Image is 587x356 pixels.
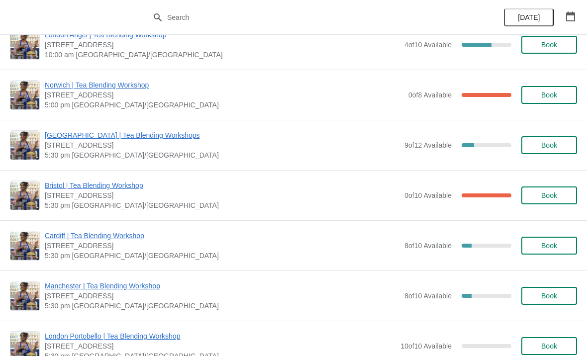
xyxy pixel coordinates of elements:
button: Book [521,287,577,305]
span: Cardiff | Tea Blending Workshop [45,231,399,241]
span: 5:30 pm [GEOGRAPHIC_DATA]/[GEOGRAPHIC_DATA] [45,200,399,210]
img: Norwich | Tea Blending Workshop | 9 Back Of The Inns, Norwich NR2 1PT, UK | 5:00 pm Europe/London [10,81,39,109]
button: Book [521,36,577,54]
span: 8 of 10 Available [404,242,452,250]
span: 4 of 10 Available [404,41,452,49]
button: Book [521,136,577,154]
span: [STREET_ADDRESS] [45,241,399,251]
span: [STREET_ADDRESS] [45,140,399,150]
span: 10 of 10 Available [400,342,452,350]
button: Book [521,186,577,204]
span: 0 of 10 Available [404,191,452,199]
span: Norwich | Tea Blending Workshop [45,80,403,90]
span: [STREET_ADDRESS] [45,40,399,50]
span: 8 of 10 Available [404,292,452,300]
img: Cardiff | Tea Blending Workshop | 1-3 Royal Arcade, Cardiff CF10 1AE, UK | 5:30 pm Europe/London [10,231,39,260]
span: Manchester | Tea Blending Workshop [45,281,399,291]
span: Bristol | Tea Blending Workshop [45,180,399,190]
span: Book [541,41,557,49]
span: London Portobello | Tea Blending Workshop [45,331,395,341]
span: [STREET_ADDRESS] [45,291,399,301]
img: Bristol | Tea Blending Workshop | 73 Park Street, Bristol, BS1 5PB | 5:30 pm Europe/London [10,181,39,210]
span: 5:30 pm [GEOGRAPHIC_DATA]/[GEOGRAPHIC_DATA] [45,301,399,311]
span: [STREET_ADDRESS] [45,341,395,351]
span: Book [541,191,557,199]
span: 0 of 8 Available [408,91,452,99]
span: [DATE] [518,13,540,21]
button: Book [521,86,577,104]
span: Book [541,91,557,99]
span: 5:30 pm [GEOGRAPHIC_DATA]/[GEOGRAPHIC_DATA] [45,251,399,261]
span: [STREET_ADDRESS] [45,190,399,200]
span: [GEOGRAPHIC_DATA] | Tea Blending Workshops [45,130,399,140]
span: 10:00 am [GEOGRAPHIC_DATA]/[GEOGRAPHIC_DATA] [45,50,399,60]
span: 9 of 12 Available [404,141,452,149]
span: 5:00 pm [GEOGRAPHIC_DATA]/[GEOGRAPHIC_DATA] [45,100,403,110]
button: Book [521,237,577,255]
img: Manchester | Tea Blending Workshop | 57 Church St, Manchester, M4 1PD | 5:30 pm Europe/London [10,281,39,310]
span: Book [541,342,557,350]
span: Book [541,141,557,149]
span: London Angel | Tea Blending Workshop [45,30,399,40]
span: [STREET_ADDRESS] [45,90,403,100]
span: 5:30 pm [GEOGRAPHIC_DATA]/[GEOGRAPHIC_DATA] [45,150,399,160]
span: Book [541,242,557,250]
span: Book [541,292,557,300]
button: [DATE] [504,8,554,26]
img: Glasgow | Tea Blending Workshops | 215 Byres Road, Glasgow G12 8UD, UK | 5:30 pm Europe/London [10,131,39,160]
input: Search [167,8,440,26]
button: Book [521,337,577,355]
img: London Angel | Tea Blending Workshop | 26 Camden Passage, The Angel, London N1 8ED, UK | 10:00 am... [10,30,39,59]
